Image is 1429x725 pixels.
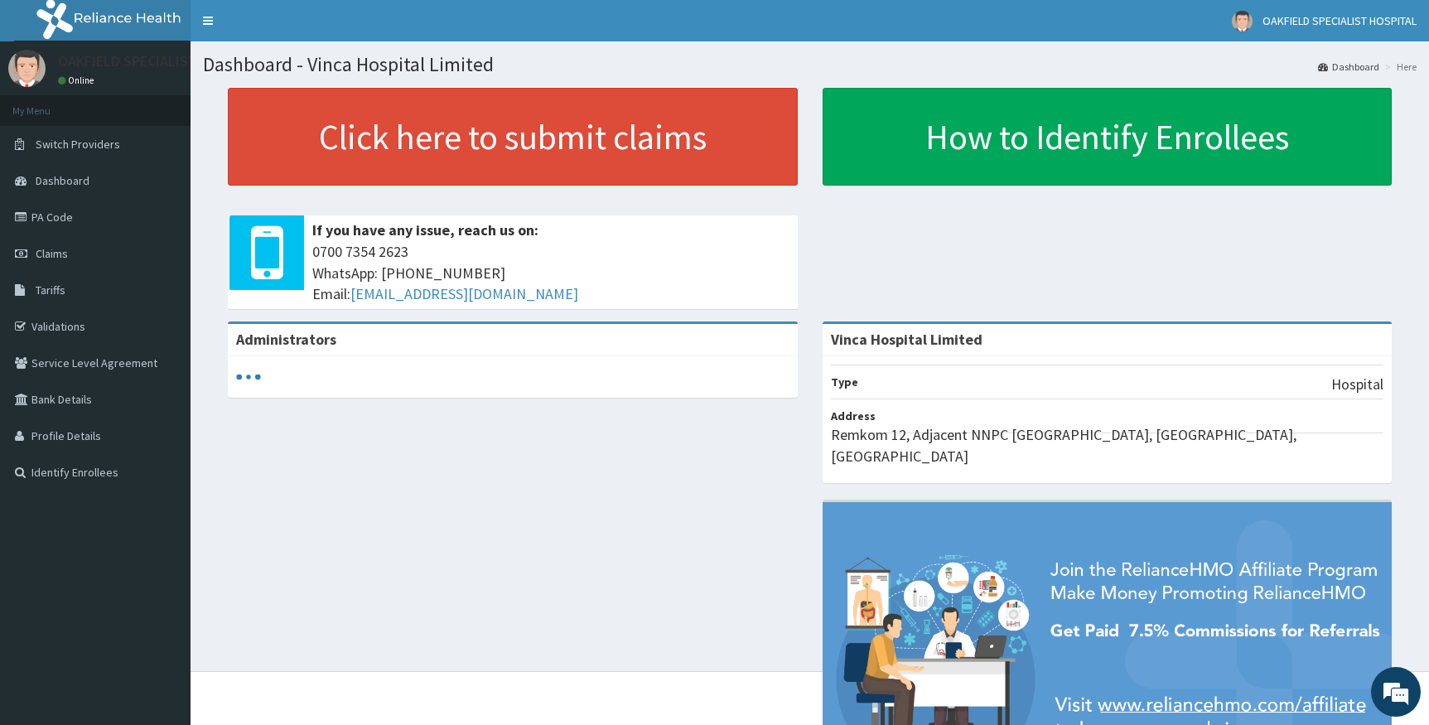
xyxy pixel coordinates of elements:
[58,54,265,69] p: OAKFIELD SPECIALIST HOSPITAL
[58,75,98,86] a: Online
[1318,60,1379,74] a: Dashboard
[36,173,89,188] span: Dashboard
[8,50,46,87] img: User Image
[236,365,261,389] svg: audio-loading
[1381,60,1417,74] li: Here
[203,54,1417,75] h1: Dashboard - Vinca Hospital Limited
[831,330,982,349] strong: Vinca Hospital Limited
[228,88,798,186] a: Click here to submit claims
[831,408,876,423] b: Address
[36,246,68,261] span: Claims
[1262,13,1417,28] span: OAKFIELD SPECIALIST HOSPITAL
[36,137,120,152] span: Switch Providers
[1232,11,1253,31] img: User Image
[236,330,336,349] b: Administrators
[823,88,1393,186] a: How to Identify Enrollees
[831,424,1384,466] p: Remkom 12, Adjacent NNPC [GEOGRAPHIC_DATA], [GEOGRAPHIC_DATA], [GEOGRAPHIC_DATA]
[312,220,538,239] b: If you have any issue, reach us on:
[1331,374,1383,395] p: Hospital
[312,241,789,305] span: 0700 7354 2623 WhatsApp: [PHONE_NUMBER] Email:
[831,375,858,389] b: Type
[36,283,65,297] span: Tariffs
[350,284,578,303] a: [EMAIL_ADDRESS][DOMAIN_NAME]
